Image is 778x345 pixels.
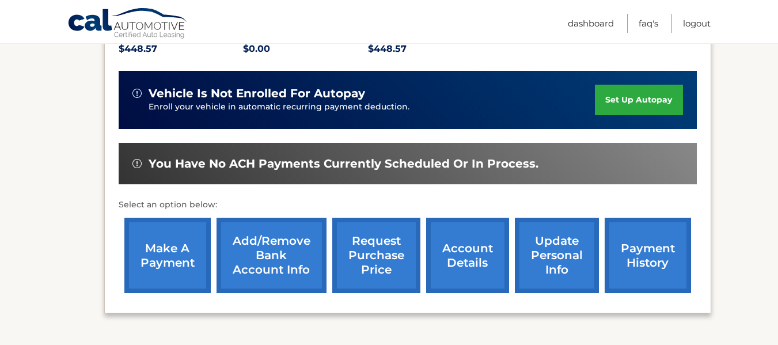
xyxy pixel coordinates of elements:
[332,218,420,293] a: request purchase price
[149,86,365,101] span: vehicle is not enrolled for autopay
[595,85,682,115] a: set up autopay
[119,198,697,212] p: Select an option below:
[568,14,614,33] a: Dashboard
[217,218,327,293] a: Add/Remove bank account info
[368,41,493,57] p: $448.57
[149,101,595,113] p: Enroll your vehicle in automatic recurring payment deduction.
[124,218,211,293] a: make a payment
[243,41,368,57] p: $0.00
[67,7,188,41] a: Cal Automotive
[132,159,142,168] img: alert-white.svg
[639,14,658,33] a: FAQ's
[515,218,599,293] a: update personal info
[426,218,509,293] a: account details
[149,157,538,171] span: You have no ACH payments currently scheduled or in process.
[132,89,142,98] img: alert-white.svg
[683,14,711,33] a: Logout
[605,218,691,293] a: payment history
[119,41,244,57] p: $448.57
